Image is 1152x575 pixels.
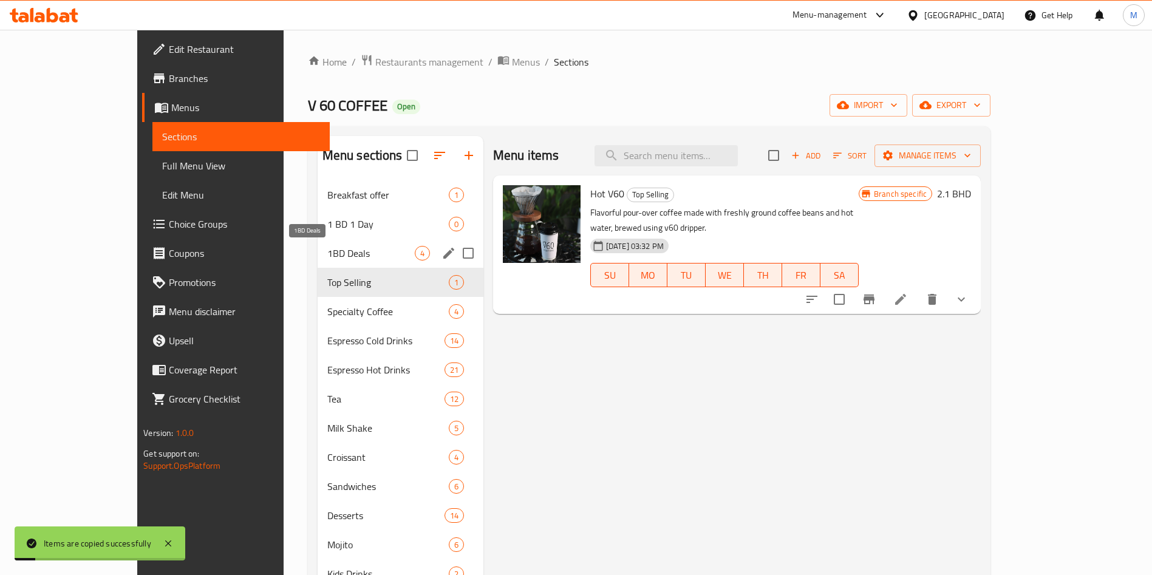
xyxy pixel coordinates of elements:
p: Flavorful pour-over coffee made with freshly ground coffee beans and hot water, brewed using v60 ... [590,205,859,236]
span: 4 [449,306,463,318]
span: Sort [833,149,867,163]
input: search [595,145,738,166]
div: Mojito6 [318,530,483,559]
svg: Show Choices [954,292,969,307]
span: Desserts [327,508,445,523]
a: Edit menu item [893,292,908,307]
div: Specialty Coffee4 [318,297,483,326]
span: Branches [169,71,320,86]
a: Full Menu View [152,151,330,180]
span: Sections [162,129,320,144]
span: Top Selling [627,188,673,202]
span: Manage items [884,148,971,163]
span: Add item [786,146,825,165]
div: Milk Shake [327,421,449,435]
span: Open [392,101,420,112]
div: Milk Shake5 [318,413,483,443]
span: Get support on: [143,446,199,461]
span: Edit Restaurant [169,42,320,56]
div: 1 BD 1 Day [327,217,449,231]
span: Promotions [169,275,320,290]
a: Branches [142,64,330,93]
div: Breakfast offer1 [318,180,483,209]
div: Top Selling [327,275,449,290]
span: TU [672,267,701,284]
nav: breadcrumb [308,54,991,70]
button: delete [918,285,947,314]
span: Menus [171,100,320,115]
span: 5 [449,423,463,434]
div: Items are copied successfully [44,537,151,550]
span: Tea [327,392,445,406]
span: Hot V60 [590,185,624,203]
button: TH [744,263,782,287]
button: Manage items [874,145,981,167]
span: Version: [143,425,173,441]
div: items [445,333,464,348]
span: Sort items [825,146,874,165]
span: WE [711,267,739,284]
div: Espresso Cold Drinks14 [318,326,483,355]
span: Choice Groups [169,217,320,231]
div: 1BD Deals4edit [318,239,483,268]
a: Coverage Report [142,355,330,384]
div: Croissant4 [318,443,483,472]
span: V 60 COFFEE [308,92,387,119]
button: TU [667,263,706,287]
a: Upsell [142,326,330,355]
span: Specialty Coffee [327,304,449,319]
div: items [449,450,464,464]
span: 1BD Deals [327,246,415,260]
span: 12 [445,393,463,405]
span: 14 [445,335,463,347]
a: Coupons [142,239,330,268]
div: Croissant [327,450,449,464]
span: Sort sections [425,141,454,170]
button: edit [440,244,458,262]
div: 1 BD 1 Day0 [318,209,483,239]
span: SU [596,267,624,284]
span: Menu disclaimer [169,304,320,319]
li: / [545,55,549,69]
div: Sandwiches [327,479,449,494]
span: Add [789,149,822,163]
span: 6 [449,539,463,551]
span: Espresso Cold Drinks [327,333,445,348]
span: Select to update [827,287,852,312]
a: Restaurants management [361,54,483,70]
div: items [445,392,464,406]
button: sort-choices [797,285,827,314]
span: 1 [449,277,463,288]
div: items [449,479,464,494]
div: items [445,362,464,377]
span: export [922,98,981,113]
a: Menu disclaimer [142,297,330,326]
a: Menus [142,93,330,122]
span: Coupons [169,246,320,260]
button: import [830,94,907,117]
span: Sections [554,55,588,69]
span: 4 [449,452,463,463]
div: items [445,508,464,523]
span: 1 [449,189,463,201]
a: Menus [497,54,540,70]
span: 1.0.0 [175,425,194,441]
h2: Menu sections [322,146,403,165]
a: Grocery Checklist [142,384,330,413]
div: Menu-management [792,8,867,22]
div: items [449,217,464,231]
span: TH [749,267,777,284]
button: WE [706,263,744,287]
span: SA [825,267,854,284]
span: Espresso Hot Drinks [327,362,445,377]
h6: 2.1 BHD [937,185,971,202]
span: Grocery Checklist [169,392,320,406]
div: [GEOGRAPHIC_DATA] [924,9,1004,22]
button: SA [820,263,859,287]
span: Branch specific [869,188,932,200]
a: Edit Menu [152,180,330,209]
